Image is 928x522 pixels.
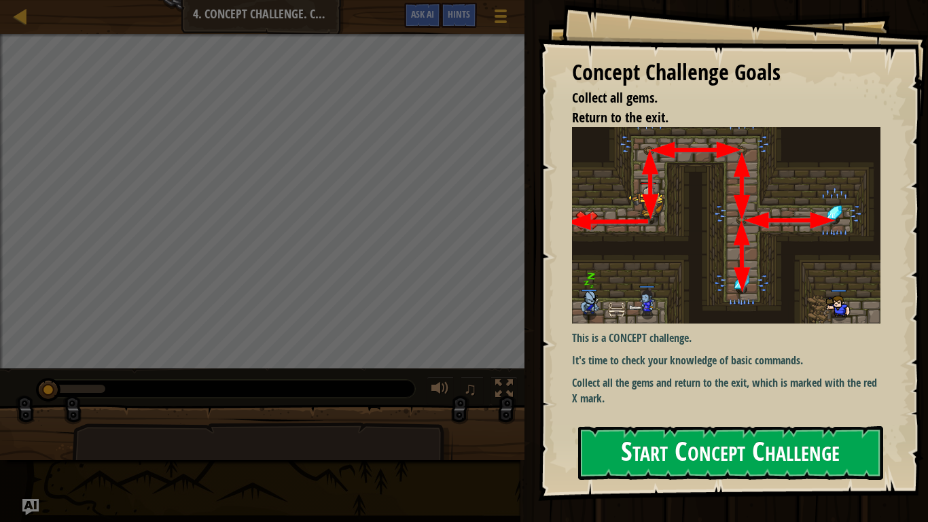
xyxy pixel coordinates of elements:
span: ♫ [463,379,477,399]
button: Show game menu [484,3,518,35]
p: This is a CONCEPT challenge. [572,330,880,346]
button: Start Concept Challenge [578,426,883,480]
button: Ask AI [22,499,39,515]
div: Concept Challenge Goals [572,57,880,88]
li: Collect all gems. [555,88,877,108]
span: Collect all gems. [572,88,658,107]
span: Return to the exit. [572,108,668,126]
img: First assesment [572,127,880,324]
li: Return to the exit. [555,108,877,128]
span: Hints [448,7,470,20]
button: Ask AI [404,3,441,28]
button: Adjust volume [427,377,454,404]
p: It's time to check your knowledge of basic commands. [572,353,880,368]
p: Collect all the gems and return to the exit, which is marked with the red X mark. [572,375,880,406]
button: ♫ [461,377,484,404]
button: Toggle fullscreen [490,377,518,404]
span: Ask AI [411,7,434,20]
